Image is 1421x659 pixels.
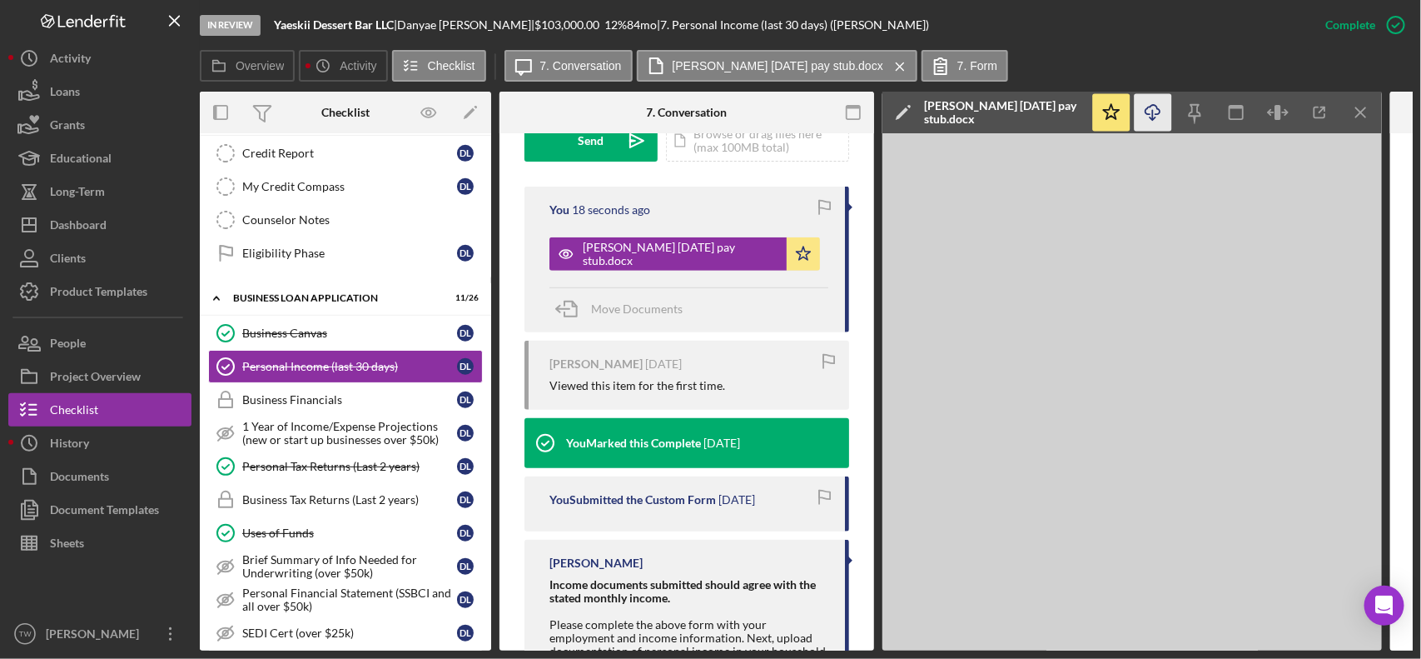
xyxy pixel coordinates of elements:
div: Uses of Funds [242,527,457,540]
a: Credit ReportDL [208,137,483,170]
div: D L [457,525,474,542]
time: 2025-03-07 16:26 [703,437,740,450]
b: Yaeskii Dessert Bar LLC [274,17,394,32]
span: Move Documents [591,302,683,316]
div: D L [457,625,474,642]
div: Personal Income (last 30 days) [242,360,457,373]
button: Move Documents [549,288,699,330]
div: Counselor Notes [242,213,482,227]
div: $103,000.00 [534,18,604,32]
div: Checklist [321,106,370,119]
div: 11 / 26 [449,293,479,303]
div: Open Intercom Messenger [1364,586,1404,626]
div: Complete [1325,8,1375,42]
a: Business Tax Returns (Last 2 years)DL [208,483,483,517]
label: [PERSON_NAME] [DATE] pay stub.docx [673,59,883,72]
div: Personal Financial Statement (SSBCI and all over $50k) [242,587,457,613]
a: Business CanvasDL [208,317,483,350]
div: Business Tax Returns (Last 2 years) [242,493,457,507]
div: You Submitted the Custom Form [549,493,716,507]
div: D L [457,145,474,162]
div: Sheets [50,527,84,564]
div: Credit Report [242,147,457,160]
div: Danyae [PERSON_NAME] | [397,18,534,32]
div: D L [457,425,474,442]
div: Business Canvas [242,327,457,340]
div: My Credit Compass [242,180,457,193]
a: SEDI Cert (over $25k)DL [208,617,483,650]
button: [PERSON_NAME] [DATE] pay stub.docx [637,50,917,82]
div: Brief Summary of Info Needed for Underwriting (over $50k) [242,553,457,580]
div: In Review [200,15,261,36]
a: Document Templates [8,493,191,527]
text: TW [19,630,32,639]
div: Personal Tax Returns (Last 2 years) [242,460,457,473]
div: 1 Year of Income/Expense Projections (new or start up businesses over $50k) [242,420,457,447]
a: Uses of FundsDL [208,517,483,550]
time: 2025-08-20 14:25 [572,203,650,217]
div: D L [457,358,474,375]
a: Personal Tax Returns (Last 2 years)DL [208,450,483,483]
div: 12 % [604,18,627,32]
div: D L [457,458,474,475]
div: D L [457,245,474,262]
label: 7. Form [957,59,997,72]
div: D L [457,492,474,508]
label: Overview [236,59,284,72]
button: TW[PERSON_NAME] [8,617,191,651]
a: Eligibility PhaseDL [208,237,483,270]
a: 1 Year of Income/Expense Projections (new or start up businesses over $50k)DL [208,417,483,450]
div: [PERSON_NAME] [549,557,643,570]
div: You [549,203,569,217]
button: [PERSON_NAME] [DATE] pay stub.docx [549,237,820,271]
div: D L [457,325,474,342]
button: 7. Conversation [504,50,633,82]
button: Complete [1309,8,1413,42]
button: Overview [200,50,295,82]
a: Counselor Notes [208,203,483,237]
a: Personal Income (last 30 days)DL [208,350,483,383]
div: [PERSON_NAME] [DATE] pay stub.docx [583,241,778,267]
button: 7. Form [922,50,1008,82]
a: Sheets [8,527,191,560]
div: D L [457,178,474,195]
a: My Credit CompassDL [208,170,483,203]
div: D L [457,592,474,608]
button: Checklist [392,50,486,82]
div: [PERSON_NAME] [DATE] pay stub.docx [924,99,1082,126]
iframe: Document Preview [882,133,1382,651]
div: Send [579,120,604,162]
a: Brief Summary of Info Needed for Underwriting (over $50k)DL [208,550,483,583]
div: 7. Conversation [647,106,728,119]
